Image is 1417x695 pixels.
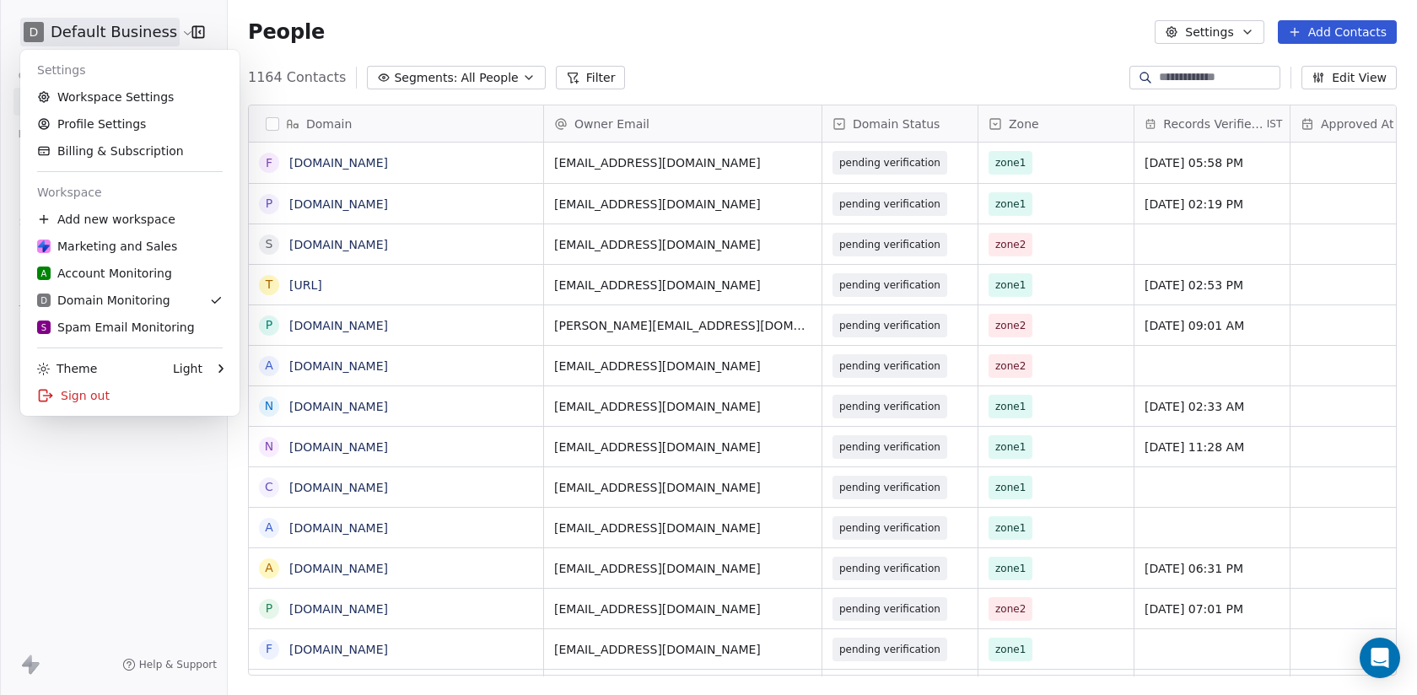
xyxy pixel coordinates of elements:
[27,179,233,206] div: Workspace
[37,240,51,253] img: Swipe%20One%20Logo%201-1.svg
[37,319,195,336] div: Spam Email Monitoring
[27,382,233,409] div: Sign out
[27,137,233,164] a: Billing & Subscription
[27,206,233,233] div: Add new workspace
[37,265,172,282] div: Account Monitoring
[37,360,97,377] div: Theme
[37,238,177,255] div: Marketing and Sales
[40,294,47,307] span: D
[27,57,233,84] div: Settings
[27,110,233,137] a: Profile Settings
[27,84,233,110] a: Workspace Settings
[41,321,46,334] span: S
[41,267,47,280] span: A
[37,292,170,309] div: Domain Monitoring
[173,360,202,377] div: Light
